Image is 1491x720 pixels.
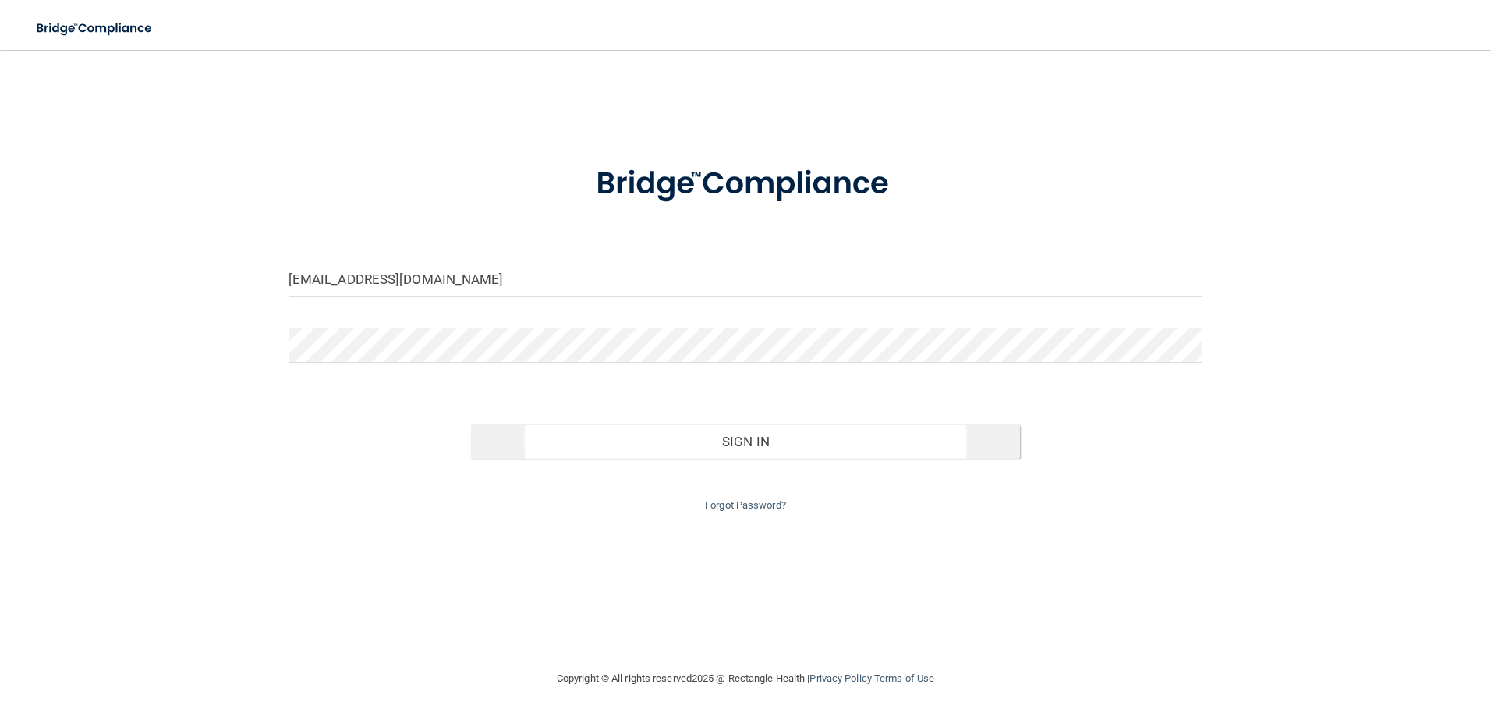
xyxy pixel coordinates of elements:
[874,672,934,684] a: Terms of Use
[705,499,786,511] a: Forgot Password?
[289,262,1203,297] input: Email
[461,654,1030,704] div: Copyright © All rights reserved 2025 @ Rectangle Health | |
[23,12,167,44] img: bridge_compliance_login_screen.278c3ca4.svg
[809,672,871,684] a: Privacy Policy
[564,144,927,225] img: bridge_compliance_login_screen.278c3ca4.svg
[471,424,1020,459] button: Sign In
